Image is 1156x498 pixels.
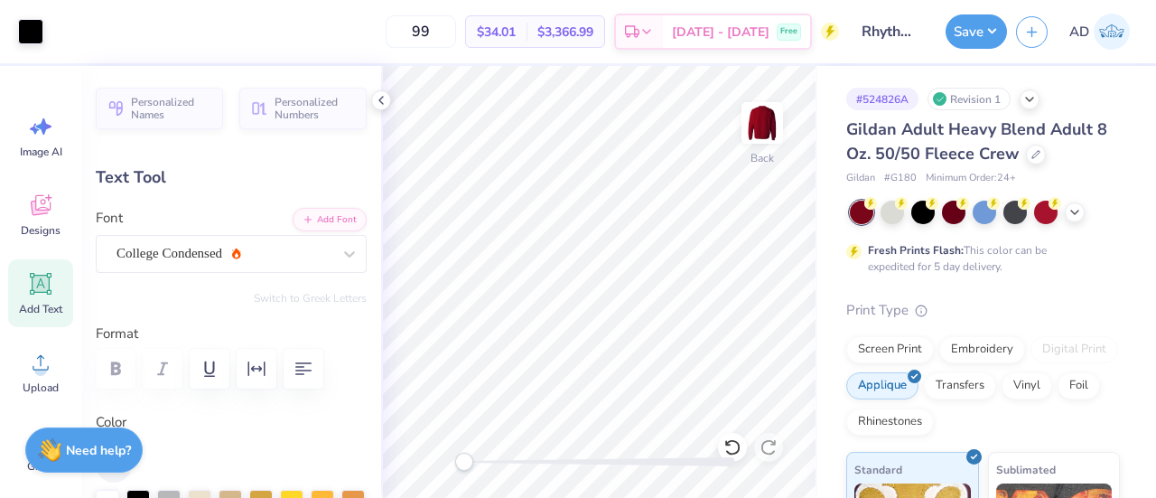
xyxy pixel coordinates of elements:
[1094,14,1130,50] img: Ava Dee
[672,23,769,42] span: [DATE] - [DATE]
[846,300,1120,321] div: Print Type
[275,96,356,121] span: Personalized Numbers
[744,105,780,141] img: Back
[846,372,918,399] div: Applique
[750,150,774,166] div: Back
[1061,14,1138,50] a: AD
[131,96,212,121] span: Personalized Names
[848,14,937,50] input: Untitled Design
[66,442,131,459] strong: Need help?
[868,242,1090,275] div: This color can be expedited for 5 day delivery.
[239,88,367,129] button: Personalized Numbers
[21,223,61,238] span: Designs
[386,15,456,48] input: – –
[926,171,1016,186] span: Minimum Order: 24 +
[854,460,902,479] span: Standard
[846,409,934,436] div: Rhinestones
[924,372,996,399] div: Transfers
[254,291,367,305] button: Switch to Greek Letters
[96,208,123,229] label: Font
[939,336,1025,363] div: Embroidery
[928,88,1011,110] div: Revision 1
[846,336,934,363] div: Screen Print
[19,302,62,316] span: Add Text
[96,165,367,190] div: Text Tool
[1002,372,1052,399] div: Vinyl
[537,23,593,42] span: $3,366.99
[868,243,964,258] strong: Fresh Prints Flash:
[1069,22,1089,42] span: AD
[96,412,367,433] label: Color
[293,208,367,231] button: Add Font
[477,23,516,42] span: $34.01
[455,453,473,471] div: Accessibility label
[946,14,1007,49] button: Save
[23,381,59,395] span: Upload
[96,88,223,129] button: Personalized Names
[96,324,367,344] label: Format
[1058,372,1100,399] div: Foil
[846,171,875,186] span: Gildan
[846,88,918,110] div: # 524826A
[780,25,797,38] span: Free
[884,171,917,186] span: # G180
[846,118,1107,164] span: Gildan Adult Heavy Blend Adult 8 Oz. 50/50 Fleece Crew
[20,145,62,159] span: Image AI
[1030,336,1118,363] div: Digital Print
[996,460,1056,479] span: Sublimated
